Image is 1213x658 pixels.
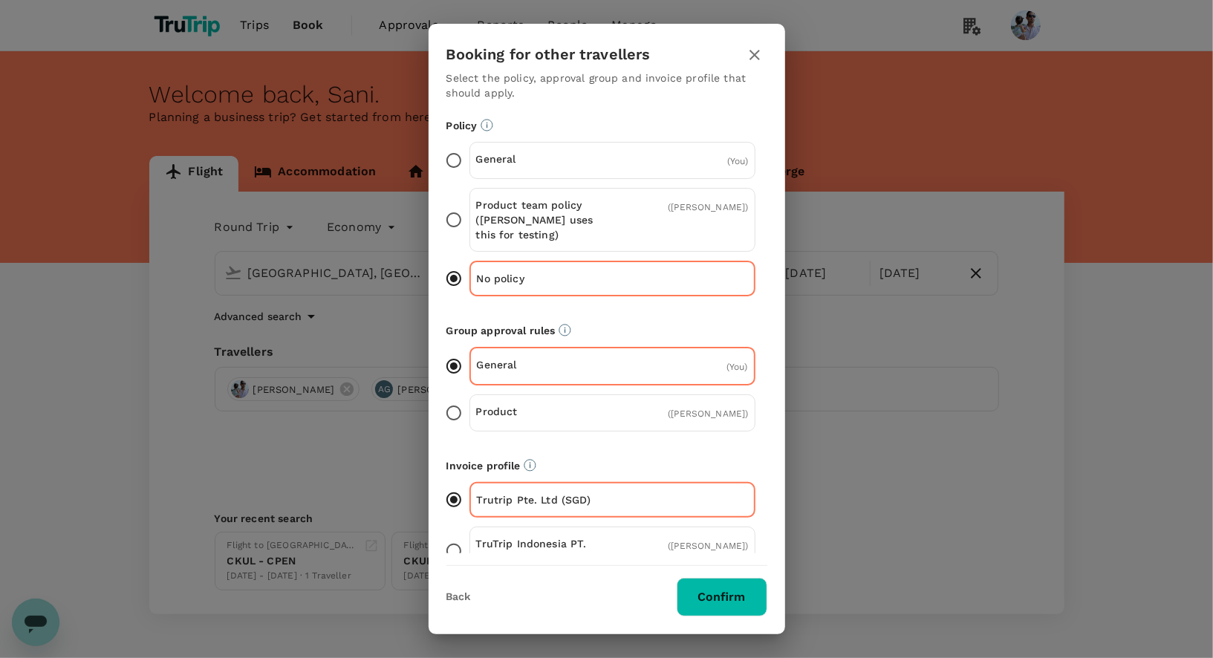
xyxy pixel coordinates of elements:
[446,323,767,338] p: Group approval rules
[668,408,748,419] span: ( [PERSON_NAME] )
[668,541,748,551] span: ( [PERSON_NAME] )
[446,591,471,603] button: Back
[446,118,767,133] p: Policy
[481,119,493,131] svg: Booking restrictions are based on the selected travel policy.
[476,404,613,419] p: Product
[559,324,571,336] svg: Default approvers or custom approval rules (if available) are based on the user group.
[446,71,767,100] p: Select the policy, approval group and invoice profile that should apply.
[477,357,613,372] p: General
[446,458,767,473] p: Invoice profile
[476,198,613,242] p: Product team policy ([PERSON_NAME] uses this for testing)
[476,536,613,566] p: TruTrip Indonesia PT. (IDR)
[477,492,613,507] p: Trutrip Pte. Ltd (SGD)
[668,202,748,212] span: ( [PERSON_NAME] )
[476,152,613,166] p: General
[727,156,749,166] span: ( You )
[477,271,613,286] p: No policy
[726,362,748,372] span: ( You )
[524,459,536,472] svg: The payment currency and company information are based on the selected invoice profile.
[446,46,651,63] h3: Booking for other travellers
[677,578,767,616] button: Confirm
